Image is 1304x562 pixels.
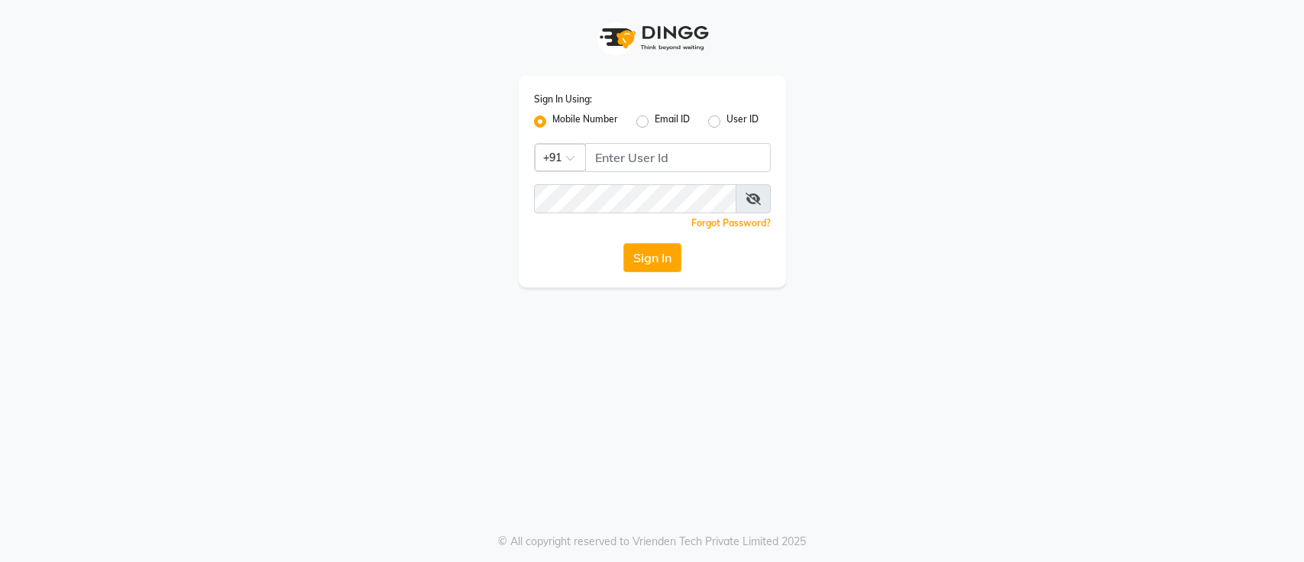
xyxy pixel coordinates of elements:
label: Sign In Using: [534,93,592,106]
input: Username [585,143,771,172]
label: Mobile Number [552,112,618,131]
a: Forgot Password? [691,217,771,229]
button: Sign In [623,243,681,272]
label: Email ID [655,112,690,131]
label: User ID [726,112,759,131]
img: logo1.svg [591,15,713,60]
input: Username [534,184,736,213]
